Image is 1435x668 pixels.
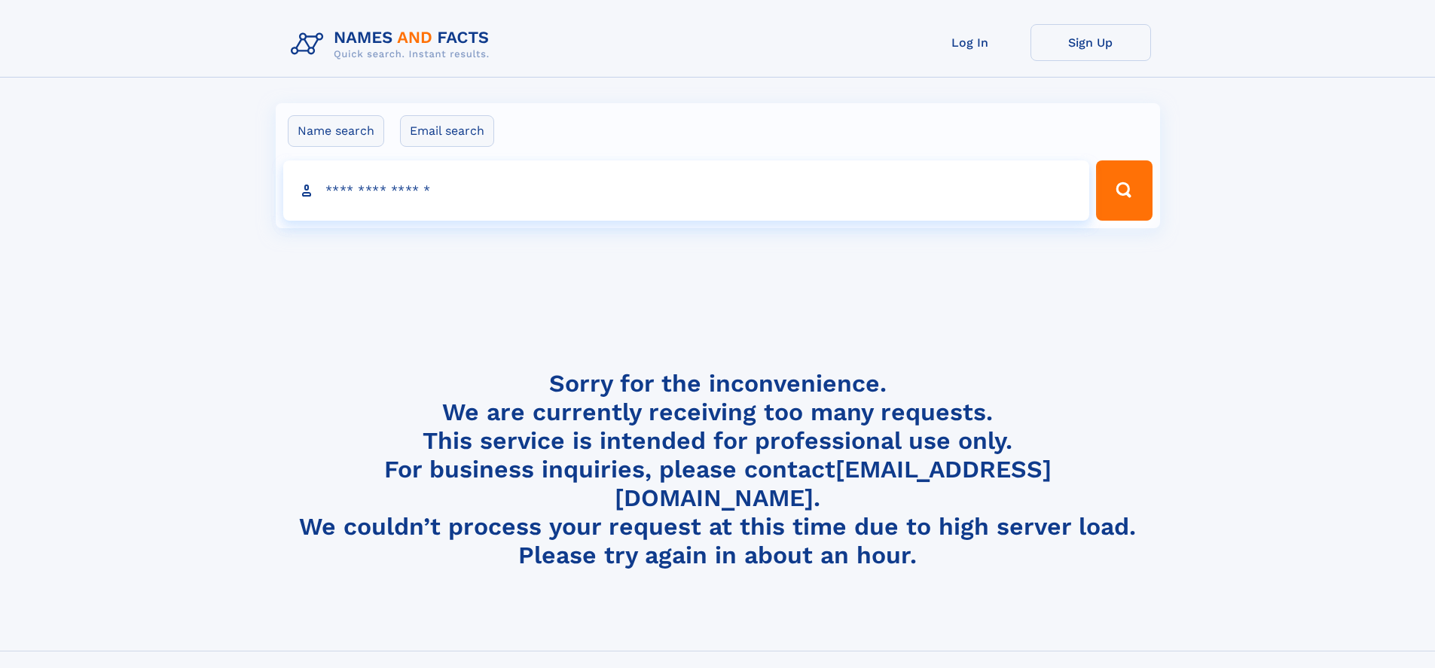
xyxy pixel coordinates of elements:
[283,160,1090,221] input: search input
[1096,160,1152,221] button: Search Button
[615,455,1052,512] a: [EMAIL_ADDRESS][DOMAIN_NAME]
[910,24,1030,61] a: Log In
[285,24,502,65] img: Logo Names and Facts
[285,369,1151,570] h4: Sorry for the inconvenience. We are currently receiving too many requests. This service is intend...
[400,115,494,147] label: Email search
[1030,24,1151,61] a: Sign Up
[288,115,384,147] label: Name search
